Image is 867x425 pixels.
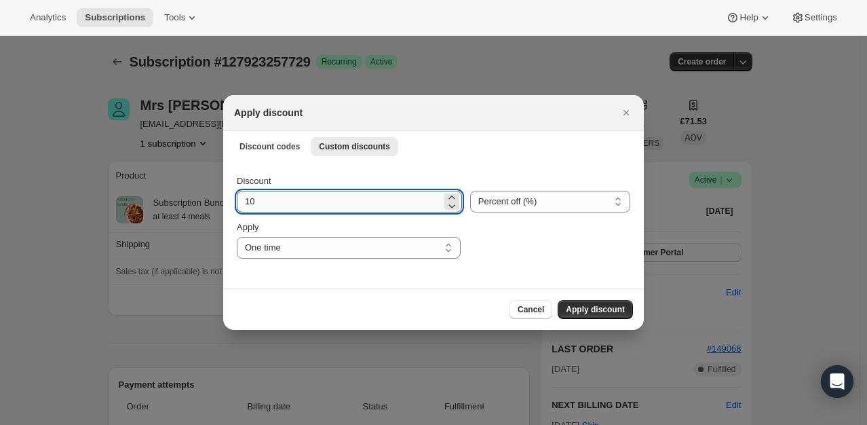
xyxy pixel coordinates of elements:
[77,8,153,27] button: Subscriptions
[223,161,644,289] div: Custom discounts
[239,141,300,152] span: Discount codes
[718,8,779,27] button: Help
[509,300,552,319] button: Cancel
[234,106,303,119] h2: Apply discount
[739,12,758,23] span: Help
[85,12,145,23] span: Subscriptions
[319,141,390,152] span: Custom discounts
[558,300,633,319] button: Apply discount
[237,222,259,232] span: Apply
[311,137,398,156] button: Custom discounts
[805,12,837,23] span: Settings
[156,8,207,27] button: Tools
[30,12,66,23] span: Analytics
[237,176,271,186] span: Discount
[231,137,308,156] button: Discount codes
[566,304,625,315] span: Apply discount
[821,365,853,398] div: Open Intercom Messenger
[783,8,845,27] button: Settings
[164,12,185,23] span: Tools
[22,8,74,27] button: Analytics
[617,103,636,122] button: Close
[518,304,544,315] span: Cancel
